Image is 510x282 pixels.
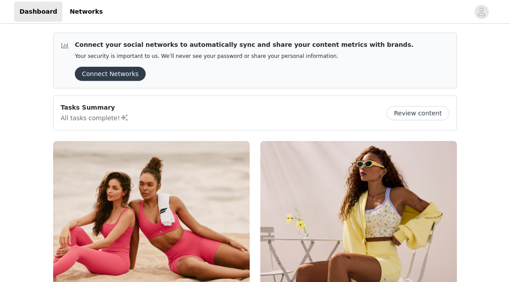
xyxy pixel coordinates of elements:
[75,40,413,50] p: Connect your social networks to automatically sync and share your content metrics with brands.
[75,53,413,60] p: Your security is important to us. We’ll never see your password or share your personal information.
[61,103,129,112] p: Tasks Summary
[75,67,146,81] button: Connect Networks
[14,2,62,22] a: Dashboard
[477,5,486,19] div: avatar
[386,106,449,120] button: Review content
[61,112,129,123] p: All tasks complete!
[64,2,108,22] a: Networks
